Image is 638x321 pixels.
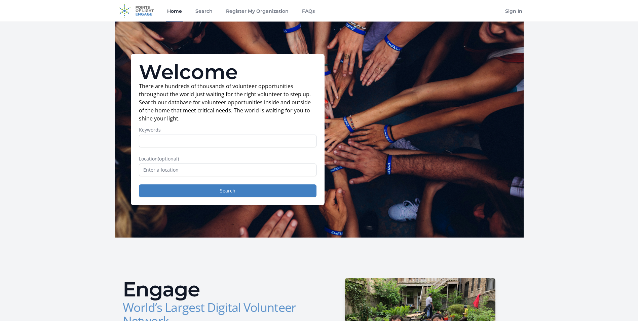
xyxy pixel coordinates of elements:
[139,62,316,82] h1: Welcome
[123,279,314,299] h2: Engage
[139,127,316,133] label: Keywords
[139,164,316,176] input: Enter a location
[139,184,316,197] button: Search
[158,155,179,162] span: (optional)
[139,155,316,162] label: Location
[139,82,316,122] p: There are hundreds of thousands of volunteer opportunities throughout the world just waiting for ...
